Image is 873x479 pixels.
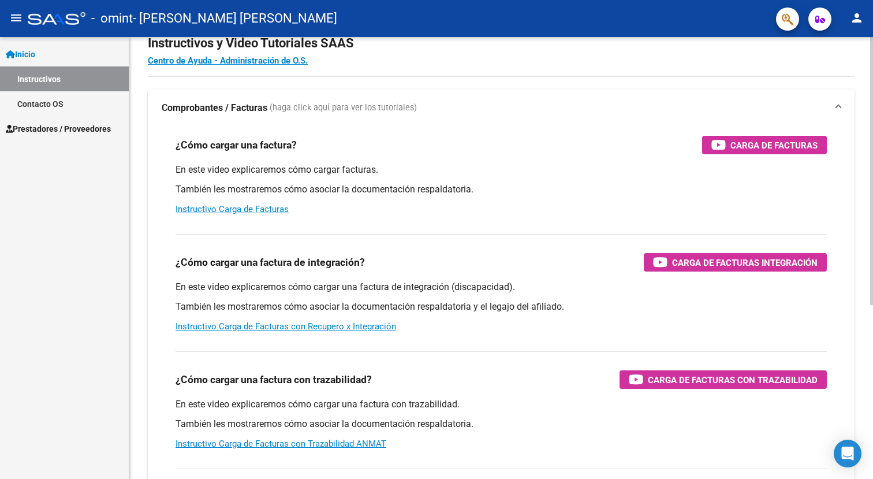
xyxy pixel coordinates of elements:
[270,102,417,114] span: (haga click aquí para ver los tutoriales)
[176,300,827,313] p: También les mostraremos cómo asociar la documentación respaldatoria y el legajo del afiliado.
[176,398,827,411] p: En este video explicaremos cómo cargar una factura con trazabilidad.
[176,281,827,294] p: En este video explicaremos cómo cargar una factura de integración (discapacidad).
[6,48,35,61] span: Inicio
[648,373,818,387] span: Carga de Facturas con Trazabilidad
[91,6,133,31] span: - omint
[176,372,372,388] h3: ¿Cómo cargar una factura con trazabilidad?
[850,11,864,25] mat-icon: person
[620,370,827,389] button: Carga de Facturas con Trazabilidad
[148,55,308,66] a: Centro de Ayuda - Administración de O.S.
[6,122,111,135] span: Prestadores / Proveedores
[176,183,827,196] p: También les mostraremos cómo asociar la documentación respaldatoria.
[162,102,267,114] strong: Comprobantes / Facturas
[148,32,855,54] h2: Instructivos y Video Tutoriales SAAS
[644,253,827,272] button: Carga de Facturas Integración
[176,254,365,270] h3: ¿Cómo cargar una factura de integración?
[834,440,861,467] div: Open Intercom Messenger
[176,418,827,430] p: También les mostraremos cómo asociar la documentación respaldatoria.
[176,321,396,332] a: Instructivo Carga de Facturas con Recupero x Integración
[176,204,289,214] a: Instructivo Carga de Facturas
[176,164,827,176] p: En este video explicaremos cómo cargar facturas.
[133,6,337,31] span: - [PERSON_NAME] [PERSON_NAME]
[176,137,297,153] h3: ¿Cómo cargar una factura?
[9,11,23,25] mat-icon: menu
[148,90,855,127] mat-expansion-panel-header: Comprobantes / Facturas (haga click aquí para ver los tutoriales)
[672,255,818,270] span: Carga de Facturas Integración
[176,439,386,449] a: Instructivo Carga de Facturas con Trazabilidad ANMAT
[702,136,827,154] button: Carga de Facturas
[730,138,818,153] span: Carga de Facturas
